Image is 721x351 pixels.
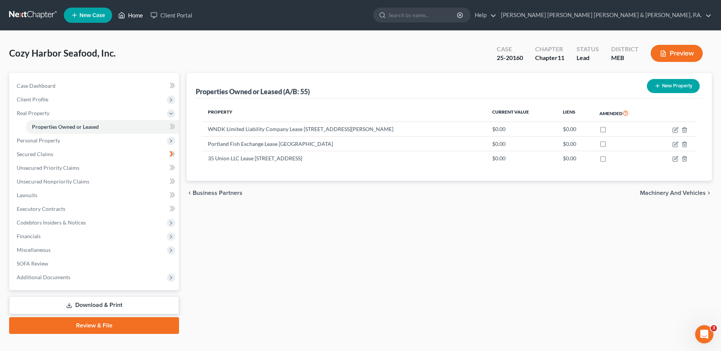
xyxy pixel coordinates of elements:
span: Financials [17,233,41,239]
span: Secured Claims [17,151,53,157]
span: Unsecured Priority Claims [17,164,79,171]
span: Properties Owned or Leased [32,123,99,130]
td: $0.00 [486,136,557,151]
a: SOFA Review [11,257,179,270]
input: Search by name... [388,8,458,22]
div: Chapter [535,54,564,62]
span: 11 [558,54,564,61]
td: Portland Fish Exchange Lease [GEOGRAPHIC_DATA] [202,136,486,151]
a: Secured Claims [11,147,179,161]
i: chevron_right [706,190,712,196]
th: Amended [593,104,653,122]
a: Home [114,8,147,22]
div: District [611,45,639,54]
span: Unsecured Nonpriority Claims [17,178,89,185]
span: Business Partners [193,190,242,196]
td: $0.00 [557,122,593,136]
div: Status [577,45,599,54]
span: Personal Property [17,137,60,144]
a: Executory Contracts [11,202,179,216]
th: Liens [557,104,593,122]
span: Additional Documents [17,274,70,280]
a: Lawsuits [11,188,179,202]
span: Lawsuits [17,192,37,198]
a: [PERSON_NAME] [PERSON_NAME] [PERSON_NAME] & [PERSON_NAME], P.A. [497,8,711,22]
a: Unsecured Priority Claims [11,161,179,175]
a: Client Portal [147,8,196,22]
div: Case [497,45,523,54]
td: $0.00 [486,151,557,166]
button: chevron_left Business Partners [187,190,242,196]
span: Miscellaneous [17,247,51,253]
a: Case Dashboard [11,79,179,93]
td: 35 Union LLC Lease [STREET_ADDRESS] [202,151,486,166]
td: WNDK Limited Liability Company Lease [STREET_ADDRESS][PERSON_NAME] [202,122,486,136]
span: New Case [79,13,105,18]
td: $0.00 [486,122,557,136]
span: Executory Contracts [17,206,65,212]
span: Cozy Harbor Seafood, Inc. [9,47,116,58]
a: Properties Owned or Leased [26,120,179,134]
th: Current Value [486,104,557,122]
button: New Property [647,79,700,93]
div: Chapter [535,45,564,54]
a: Review & File [9,317,179,334]
span: Case Dashboard [17,82,55,89]
i: chevron_left [187,190,193,196]
a: Download & Print [9,296,179,314]
div: MEB [611,54,639,62]
span: SOFA Review [17,260,48,267]
div: Lead [577,54,599,62]
span: Client Profile [17,96,48,103]
span: Real Property [17,110,49,116]
th: Property [202,104,486,122]
div: Properties Owned or Leased (A/B: 55) [196,87,310,96]
span: Codebtors Insiders & Notices [17,219,86,226]
button: Preview [651,45,703,62]
button: Machinery and Vehicles chevron_right [640,190,712,196]
a: Help [471,8,496,22]
span: 3 [711,325,717,331]
td: $0.00 [557,136,593,151]
iframe: Intercom live chat [695,325,713,343]
a: Unsecured Nonpriority Claims [11,175,179,188]
span: Machinery and Vehicles [640,190,706,196]
td: $0.00 [557,151,593,166]
div: 25-20160 [497,54,523,62]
